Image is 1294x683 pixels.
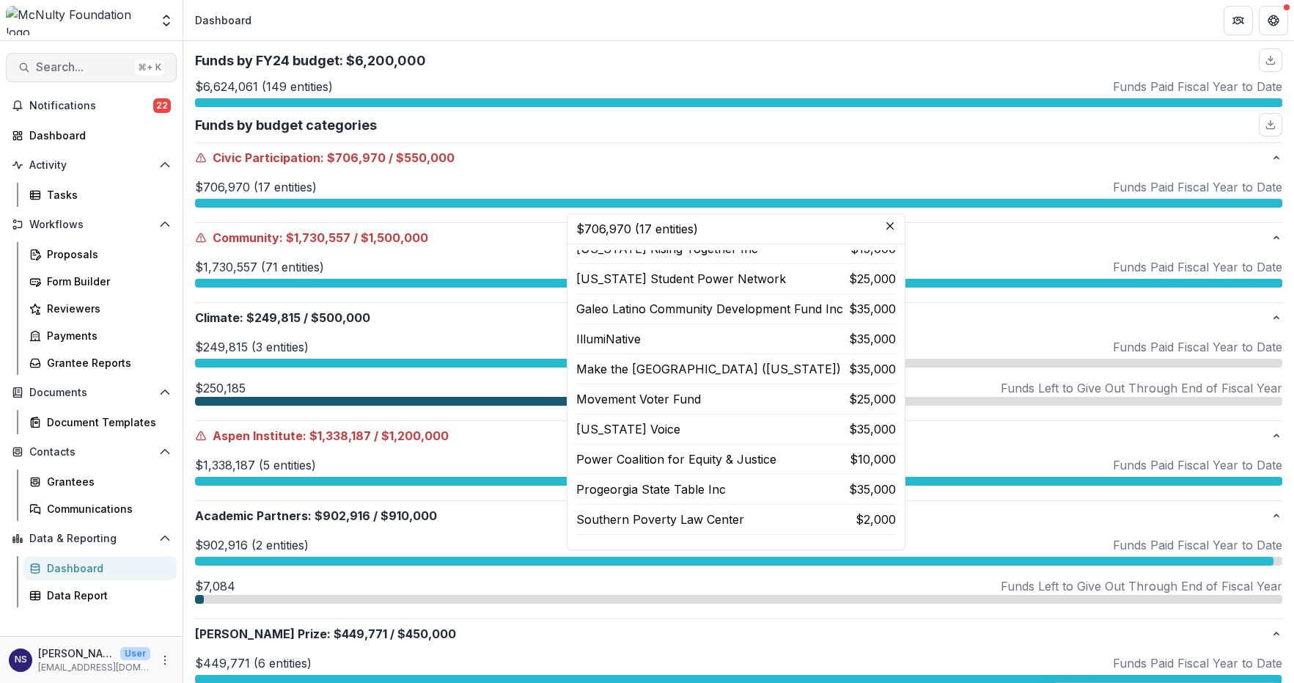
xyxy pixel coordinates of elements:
[195,115,377,135] p: Funds by budget categories
[47,474,165,489] div: Grantees
[6,381,177,404] button: Open Documents
[156,6,177,35] button: Open entity switcher
[374,427,378,445] span: /
[246,309,301,326] span: $249,815
[195,309,1271,326] p: Climate : $500,000
[373,507,378,525] span: /
[195,577,235,595] p: $7,084
[195,12,251,28] div: Dashboard
[47,328,165,343] div: Payments
[23,242,177,266] a: Proposals
[23,351,177,375] a: Grantee Reports
[315,507,370,525] span: $902,916
[15,655,27,665] div: Nina Sawhney
[29,219,153,231] span: Workflows
[1259,6,1288,35] button: Get Help
[47,588,165,603] div: Data Report
[195,78,333,95] p: $6,624,061 (149 entities)
[195,427,1271,445] p: Aspen Institute : $1,200,000
[1113,654,1282,672] p: Funds Paid Fiscal Year to Date
[195,536,309,554] p: $902,916 (2 entities)
[189,10,257,31] nav: breadcrumb
[195,149,1271,167] p: Civic Participation : $550,000
[6,153,177,177] button: Open Activity
[195,654,312,672] p: $449,771 (6 entities)
[23,470,177,494] a: Grantees
[6,440,177,464] button: Open Contacts
[195,332,1282,420] div: Climate:$249,815/$500,000
[195,421,1282,450] button: Aspen Institute:$1,338,187/$1,200,000
[29,446,153,459] span: Contacts
[38,661,150,674] p: [EMAIL_ADDRESS][DOMAIN_NAME]
[195,178,317,196] p: $706,970 (17 entities)
[389,149,393,167] span: /
[195,252,1282,302] div: Community:$1,730,557/$1,500,000
[881,217,899,235] button: Close
[29,533,153,545] span: Data & Reporting
[23,556,177,580] a: Dashboard
[23,497,177,521] a: Communications
[23,269,177,293] a: Form Builder
[47,301,165,316] div: Reviewers
[195,619,1282,649] button: [PERSON_NAME] Prize:$449,771/$450,000
[1113,456,1282,474] p: Funds Paid Fiscal Year to Date
[36,60,129,74] span: Search...
[195,450,1282,500] div: Aspen Institute:$1,338,187/$1,200,000
[195,303,1282,332] button: Climate:$249,815/$500,000
[195,625,1271,643] p: [PERSON_NAME] Prize : $450,000
[1259,48,1282,72] button: download
[353,229,358,246] span: /
[1113,258,1282,276] p: Funds Paid Fiscal Year to Date
[1113,78,1282,95] p: Funds Paid Fiscal Year to Date
[135,59,164,76] div: ⌘ + K
[1001,577,1282,595] p: Funds Left to Give Out Through End of Fiscal Year
[1001,379,1282,397] p: Funds Left to Give Out Through End of Fiscal Year
[23,410,177,434] a: Document Templates
[23,183,177,207] a: Tasks
[195,258,324,276] p: $1,730,557 (71 entities)
[29,128,165,143] div: Dashboard
[156,651,174,669] button: More
[1224,6,1253,35] button: Partners
[29,387,153,399] span: Documents
[47,246,165,262] div: Proposals
[195,223,1282,252] button: Community:$1,730,557/$1,500,000
[327,149,386,167] span: $706,970
[195,172,1282,222] div: Civic Participation:$706,970/$550,000
[195,338,309,356] p: $249,815 (3 entities)
[6,123,177,147] a: Dashboard
[390,625,394,643] span: /
[334,625,387,643] span: $449,771
[195,456,316,474] p: $1,338,187 (5 entities)
[195,530,1282,618] div: Academic Partners:$902,916/$910,000
[6,213,177,236] button: Open Workflows
[47,274,165,289] div: Form Builder
[23,296,177,321] a: Reviewers
[29,159,153,172] span: Activity
[195,507,1271,525] p: Academic Partners : $910,000
[47,187,165,202] div: Tasks
[1113,178,1282,196] p: Funds Paid Fiscal Year to Date
[47,355,165,370] div: Grantee Reports
[23,324,177,348] a: Payments
[304,309,308,326] span: /
[309,427,371,445] span: $1,338,187
[1113,536,1282,554] p: Funds Paid Fiscal Year to Date
[286,229,350,246] span: $1,730,557
[47,560,165,576] div: Dashboard
[195,501,1282,530] button: Academic Partners:$902,916/$910,000
[195,51,426,70] p: Funds by FY24 budget: $6,200,000
[120,647,150,660] p: User
[153,98,171,113] span: 22
[195,379,246,397] p: $250,185
[1259,113,1282,136] button: download
[6,53,177,82] button: Search...
[6,6,150,35] img: McNulty Foundation logo
[195,229,1271,246] p: Community : $1,500,000
[567,214,905,244] header: $706,970 (17 entities)
[195,143,1282,172] button: Civic Participation:$706,970/$550,000
[38,646,114,661] p: [PERSON_NAME]
[47,414,165,430] div: Document Templates
[1113,338,1282,356] p: Funds Paid Fiscal Year to Date
[6,94,177,117] button: Notifications22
